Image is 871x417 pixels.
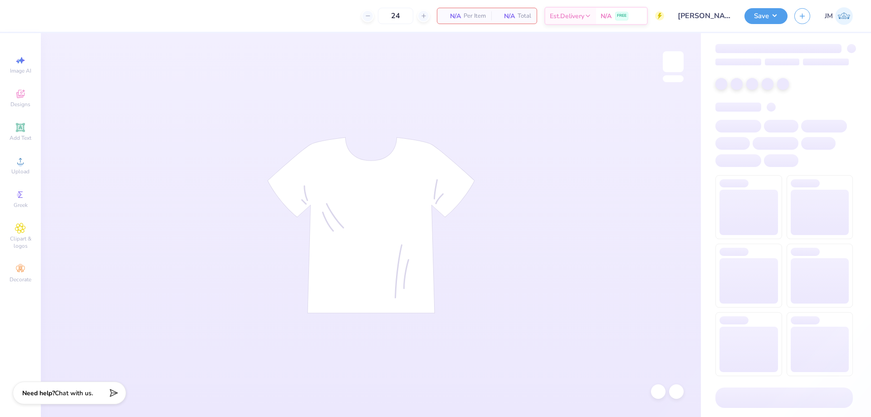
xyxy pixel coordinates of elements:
[464,11,486,21] span: Per Item
[10,276,31,283] span: Decorate
[518,11,531,21] span: Total
[55,389,93,397] span: Chat with us.
[378,8,413,24] input: – –
[825,11,833,21] span: JM
[267,137,475,314] img: tee-skeleton.svg
[10,101,30,108] span: Designs
[11,168,29,175] span: Upload
[825,7,853,25] a: JM
[5,235,36,250] span: Clipart & logos
[601,11,612,21] span: N/A
[10,67,31,74] span: Image AI
[497,11,515,21] span: N/A
[10,134,31,142] span: Add Text
[14,201,28,209] span: Greek
[744,8,788,24] button: Save
[835,7,853,25] img: Joshua Macky Gaerlan
[443,11,461,21] span: N/A
[550,11,584,21] span: Est. Delivery
[22,389,55,397] strong: Need help?
[617,13,626,19] span: FREE
[671,7,738,25] input: Untitled Design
